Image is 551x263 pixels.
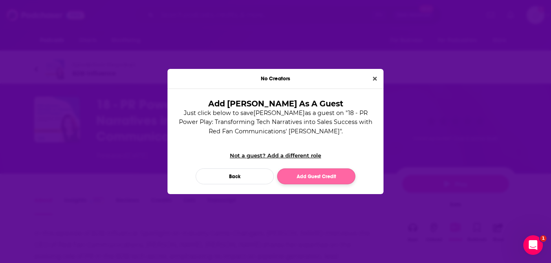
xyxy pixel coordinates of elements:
[177,108,374,136] p: Just click below to save [PERSON_NAME] as a guest on "18 - PR Power Play: Transforming Tech Narra...
[196,168,274,184] button: Back
[370,74,380,84] button: Close
[523,235,543,255] iframe: Intercom live chat
[540,235,547,242] span: 1
[177,152,374,165] a: Not a guest? Add a different role
[168,69,383,89] div: No Creators
[190,99,361,108] h3: Add [PERSON_NAME] As A Guest
[277,168,355,184] button: Add Guest Credit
